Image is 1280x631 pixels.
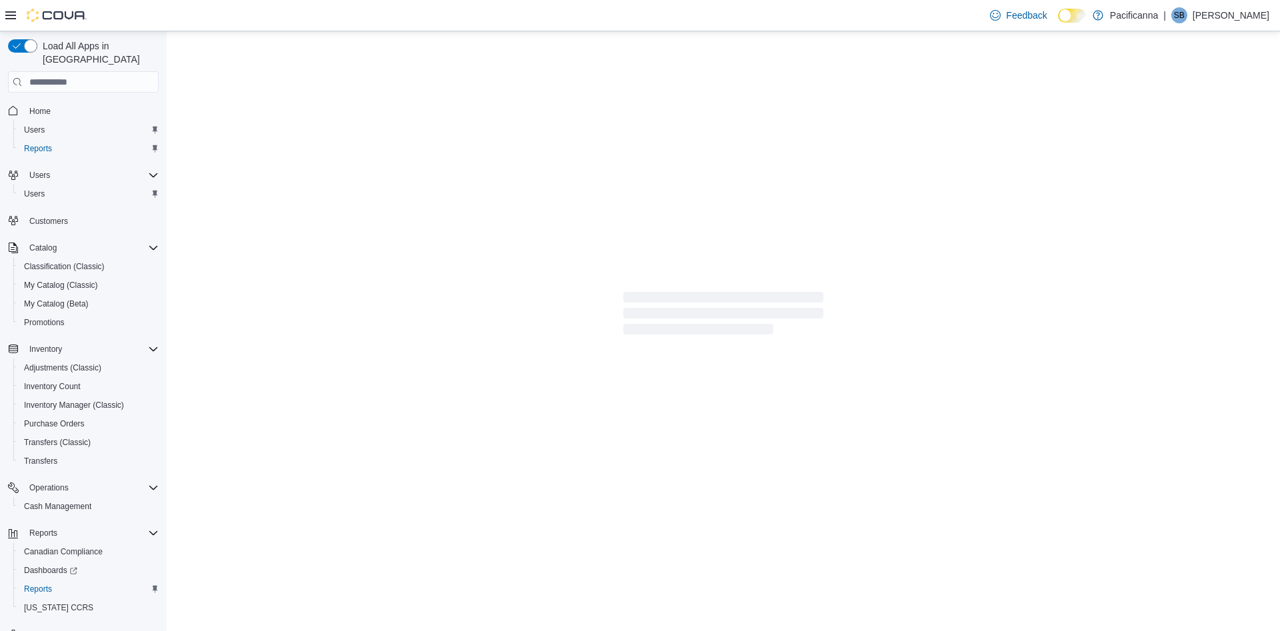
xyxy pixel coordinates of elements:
a: Reports [19,581,57,597]
a: My Catalog (Beta) [19,296,94,312]
span: My Catalog (Classic) [19,277,159,293]
span: Dashboards [24,565,77,576]
span: Canadian Compliance [24,546,103,557]
a: Inventory Manager (Classic) [19,397,129,413]
span: Catalog [24,240,159,256]
span: [US_STATE] CCRS [24,602,93,613]
span: Transfers (Classic) [19,434,159,450]
span: Reports [19,141,159,157]
span: Users [19,186,159,202]
div: Sandra Boyd [1171,7,1187,23]
a: Users [19,186,50,202]
button: Reports [24,525,63,541]
a: Home [24,103,56,119]
button: Cash Management [13,497,164,516]
span: Inventory [29,344,62,354]
span: Washington CCRS [19,600,159,616]
span: Catalog [29,243,57,253]
button: Transfers [13,452,164,470]
button: Purchase Orders [13,414,164,433]
span: Purchase Orders [24,418,85,429]
a: Users [19,122,50,138]
a: Canadian Compliance [19,544,108,560]
span: Transfers [24,456,57,466]
span: Inventory Count [19,378,159,394]
span: Customers [29,216,68,227]
span: Promotions [19,315,159,330]
a: Transfers [19,453,63,469]
button: Canadian Compliance [13,542,164,561]
button: [US_STATE] CCRS [13,598,164,617]
span: My Catalog (Beta) [19,296,159,312]
button: Users [13,185,164,203]
a: Inventory Count [19,378,86,394]
span: Transfers [19,453,159,469]
span: Users [24,189,45,199]
span: Canadian Compliance [19,544,159,560]
span: Reports [29,528,57,538]
span: Inventory [24,341,159,357]
span: Operations [29,482,69,493]
span: Users [19,122,159,138]
button: Promotions [13,313,164,332]
span: Reports [24,584,52,594]
button: Inventory [24,341,67,357]
span: Transfers (Classic) [24,437,91,448]
span: Classification (Classic) [24,261,105,272]
button: Inventory Count [13,377,164,396]
button: My Catalog (Classic) [13,276,164,295]
button: Operations [3,478,164,497]
button: My Catalog (Beta) [13,295,164,313]
button: Classification (Classic) [13,257,164,276]
span: Purchase Orders [19,416,159,432]
a: Dashboards [13,561,164,580]
button: Catalog [24,240,62,256]
span: Classification (Classic) [19,259,159,275]
span: Customers [24,213,159,229]
a: Purchase Orders [19,416,90,432]
span: Loading [623,295,823,337]
p: | [1163,7,1166,23]
span: Promotions [24,317,65,328]
a: Classification (Classic) [19,259,110,275]
button: Users [24,167,55,183]
span: Reports [19,581,159,597]
span: Home [24,102,159,119]
span: Adjustments (Classic) [24,362,101,373]
span: My Catalog (Classic) [24,280,98,291]
span: Feedback [1006,9,1047,22]
button: Users [13,121,164,139]
input: Dark Mode [1058,9,1086,23]
span: Cash Management [19,498,159,514]
button: Reports [13,580,164,598]
p: [PERSON_NAME] [1193,7,1269,23]
span: Adjustments (Classic) [19,360,159,376]
a: Feedback [985,2,1052,29]
img: Cova [27,9,87,22]
span: My Catalog (Beta) [24,299,89,309]
a: [US_STATE] CCRS [19,600,99,616]
a: Adjustments (Classic) [19,360,107,376]
button: Users [3,166,164,185]
span: Cash Management [24,501,91,512]
span: Inventory Manager (Classic) [19,397,159,413]
button: Operations [24,480,74,496]
a: Customers [24,213,73,229]
button: Home [3,101,164,120]
button: Reports [13,139,164,158]
a: Reports [19,141,57,157]
span: Reports [24,525,159,541]
span: Home [29,106,51,117]
a: Dashboards [19,562,83,578]
a: My Catalog (Classic) [19,277,103,293]
a: Transfers (Classic) [19,434,96,450]
span: Dashboards [19,562,159,578]
span: Reports [24,143,52,154]
button: Inventory [3,340,164,358]
span: SB [1174,7,1185,23]
button: Customers [3,211,164,231]
button: Adjustments (Classic) [13,358,164,377]
span: Inventory Manager (Classic) [24,400,124,410]
span: Users [24,125,45,135]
